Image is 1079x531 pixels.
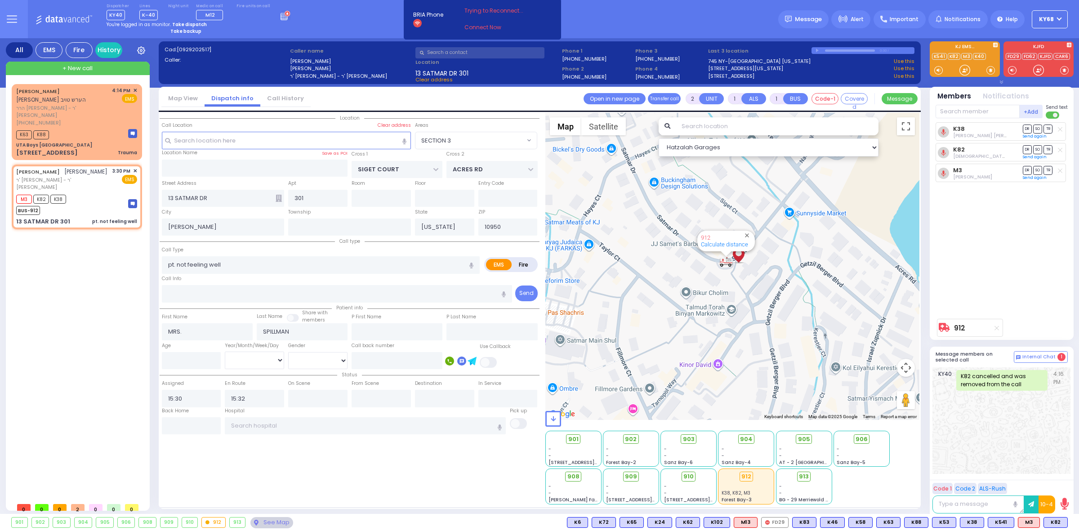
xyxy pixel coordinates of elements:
div: 906 [118,518,135,527]
span: DR [1023,166,1032,174]
label: Location [415,58,559,66]
label: Save as POI [322,150,348,156]
label: KJ EMS... [930,45,1000,51]
a: Call History [260,94,311,103]
span: EMS [122,94,137,103]
span: K88 [33,130,49,139]
div: 13 SATMAR DR 301 [16,217,70,226]
span: - [837,446,839,452]
label: Cross 1 [352,151,368,158]
span: - [606,452,609,459]
label: P Last Name [446,313,476,321]
span: 0 [89,504,103,511]
div: BLS [988,517,1014,528]
span: [STREET_ADDRESS][PERSON_NAME] [606,496,691,503]
input: Search a contact [415,47,544,58]
a: 745 NY-[GEOGRAPHIC_DATA] [US_STATE] [708,58,811,65]
span: ✕ [133,167,137,175]
label: Age [162,342,171,349]
div: 905 [96,518,113,527]
span: - [606,446,609,452]
span: - [722,446,724,452]
h5: Message members on selected call [936,351,1014,363]
div: 903 [53,518,70,527]
div: 913 [230,518,245,527]
span: Avrohom Mier Muller [953,132,1033,139]
div: [STREET_ADDRESS] [16,148,78,157]
label: Last 3 location [708,47,811,55]
a: Send again [1023,175,1047,180]
span: DR [1023,145,1032,154]
strong: Take backup [170,28,201,35]
label: [PERSON_NAME] [290,65,413,72]
span: Internal Chat [1022,354,1056,360]
a: [PERSON_NAME] [16,88,60,95]
label: Cross 2 [446,151,464,158]
div: K58 [848,517,873,528]
label: Call back number [352,342,394,349]
button: +Add [1020,105,1043,118]
button: Covered [841,93,868,104]
span: SECTION 3 [415,132,525,148]
span: - [606,483,609,490]
div: K541 [988,517,1014,528]
button: ALS-Rush [978,483,1007,494]
span: 901 [568,435,579,444]
div: M13 [734,517,758,528]
label: Room [352,180,365,187]
div: pt. not feeling well [92,218,137,225]
label: ר' [PERSON_NAME] - ר' [PERSON_NAME] [290,72,413,80]
span: [STREET_ADDRESS][PERSON_NAME] [548,459,633,466]
label: Entry Code [478,180,504,187]
span: - [837,452,839,459]
a: FD29 [1006,53,1021,60]
label: EMS [486,259,512,270]
span: 903 [683,435,695,444]
div: BLS [676,517,700,528]
a: Use this [894,65,914,72]
span: - [664,483,667,490]
a: K38 [953,125,965,132]
span: [PERSON_NAME] הערש טויב [16,96,86,103]
span: BG - 29 Merriewold S. [779,496,829,503]
span: 0 [17,504,31,511]
span: - [722,452,724,459]
span: Phone 4 [635,65,705,73]
span: SO [1033,145,1042,154]
button: Code 1 [932,483,953,494]
span: 0 [35,504,49,511]
a: Send again [1023,154,1047,160]
span: TR [1043,145,1052,154]
div: BLS [932,517,956,528]
span: Message [795,15,822,24]
span: K-40 [139,10,158,20]
span: K82 [33,195,49,204]
a: Open this area in Google Maps (opens a new window) [548,408,577,420]
button: Toggle fullscreen view [897,117,915,135]
label: [PHONE_NUMBER] [562,55,606,62]
span: 0 [125,504,138,511]
button: Message [882,93,918,104]
span: Important [890,15,918,23]
span: 913 [799,472,809,481]
a: Send again [1023,134,1047,139]
span: [0929202517] [177,46,211,53]
label: Use Callback [480,343,511,350]
label: Fire units on call [236,4,270,9]
label: Caller: [165,56,287,64]
div: K63 [876,517,901,528]
span: [STREET_ADDRESS][PERSON_NAME] [664,496,749,503]
input: Search location here [162,132,411,149]
span: K38 [50,195,66,204]
button: Internal Chat 1 [1014,351,1068,363]
span: 13 SATMAR DR 301 [415,69,468,76]
button: Close [743,231,751,240]
div: 904 [75,518,92,527]
div: BLS [848,517,873,528]
a: KJFD [1038,53,1052,60]
span: Patient info [332,304,367,311]
button: Send [515,286,538,301]
span: SO [1033,125,1042,133]
div: K62 [676,517,700,528]
div: K88 [904,517,928,528]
